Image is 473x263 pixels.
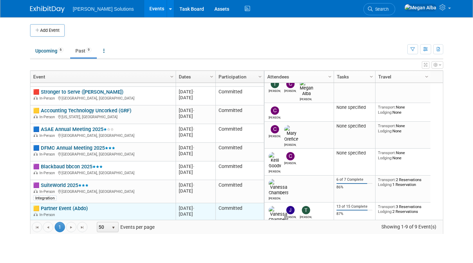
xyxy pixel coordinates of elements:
a: 🟪 SuiteWorld 2025 [33,182,89,188]
div: [DATE] [179,145,212,151]
img: Taylor Macdonald [271,80,279,88]
span: Lodging: [378,110,392,115]
img: In-Person Event [34,189,38,193]
a: Dates [179,71,211,83]
a: Upcoming6 [30,44,69,57]
div: [DATE] [179,163,212,169]
div: Kelli Goody [269,169,281,173]
span: Transport: [378,105,396,110]
div: Christopher Grady [269,133,281,138]
img: Corey French [286,80,295,88]
a: 🟦 ASAE Annual Meeting 2025 [33,126,114,132]
a: Go to the next page [66,222,76,232]
span: - [193,164,194,169]
span: In-Person [39,133,57,138]
span: Go to the first page [34,225,40,230]
a: Column Settings [326,71,334,81]
a: Event [33,71,171,83]
span: select [111,225,116,231]
span: Events per page [88,222,161,232]
div: None specified [336,123,372,129]
div: Jadie Gamble [284,214,296,219]
img: In-Person Event [34,171,38,174]
div: Vanessa Chambers [269,196,281,200]
div: None specified [336,105,372,110]
div: 2 Reservations 1 Reservation [378,177,428,187]
span: 9 [86,47,92,53]
td: Committed [215,87,264,105]
a: Participation [219,71,259,83]
img: In-Person Event [34,96,38,100]
a: Column Settings [208,71,215,81]
a: Attendees [267,71,329,83]
img: Vanessa Chambers [269,206,289,223]
span: Column Settings [369,74,374,79]
span: In-Person [39,171,57,175]
div: [GEOGRAPHIC_DATA], [GEOGRAPHIC_DATA] [33,95,173,101]
img: Jadie Gamble [286,206,295,214]
div: None specified [336,150,372,156]
a: Go to the previous page [43,222,53,232]
div: [DATE] [179,182,212,188]
td: Committed [215,143,264,161]
span: Lodging: [378,182,392,187]
img: Megan Alba [300,80,313,96]
img: In-Person Event [34,152,38,156]
div: None None [378,123,428,133]
span: Search [373,7,389,12]
a: 🟪 Blackbaud bbcon 2025 [33,163,103,170]
a: Search [363,3,395,15]
div: [DATE] [179,113,212,119]
span: In-Person [39,96,57,101]
span: Go to the previous page [45,225,51,230]
span: - [193,182,194,188]
img: In-Person Event [34,133,38,137]
span: - [193,206,194,211]
span: Lodging: [378,129,392,133]
div: Megan Alba [300,96,312,101]
a: Column Settings [423,71,430,81]
span: - [193,108,194,113]
a: 🟨 Accounting Technology Uncorked (GRF) [33,107,131,114]
div: Mary Orefice [284,142,296,147]
td: Committed [215,180,264,203]
span: Column Settings [424,74,429,79]
td: Committed [215,203,264,220]
a: Past9 [70,44,97,57]
span: In-Person [39,152,57,157]
span: Lodging: [378,156,392,160]
img: ExhibitDay [30,6,65,13]
span: In-Person [39,213,57,217]
div: [GEOGRAPHIC_DATA], [GEOGRAPHIC_DATA] [33,170,173,176]
div: 87% [336,212,372,216]
a: Column Settings [368,71,375,81]
a: 🟥 Stronger to Serve ([PERSON_NAME]) [33,89,123,95]
a: 🟨 Partner Event (Abdo) [33,205,88,212]
span: - [193,89,194,94]
td: Committed [215,124,264,143]
span: 50 [97,222,109,232]
span: Go to the next page [68,225,74,230]
div: [DATE] [179,95,212,101]
span: Column Settings [209,74,214,79]
div: [DATE] [179,132,212,138]
span: - [193,126,194,132]
div: [DATE] [179,188,212,194]
div: 86% [336,185,372,190]
div: [GEOGRAPHIC_DATA], [GEOGRAPHIC_DATA] [33,151,173,157]
div: Taylor Macdonald [269,88,281,93]
div: [US_STATE], [GEOGRAPHIC_DATA] [33,114,173,120]
span: 6 [58,47,64,53]
span: Transport: [378,123,396,128]
a: Column Settings [256,71,264,81]
a: Tasks [337,71,371,83]
div: [GEOGRAPHIC_DATA], [GEOGRAPHIC_DATA] [33,132,173,138]
span: Column Settings [327,74,333,79]
div: [DATE] [179,89,212,95]
img: Cameron Sigurdson [271,106,279,115]
img: Mary Orefice [284,125,298,142]
img: Kelli Goody [269,152,281,169]
div: [DATE] [179,126,212,132]
span: In-Person [39,189,57,194]
td: Committed [215,161,264,180]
